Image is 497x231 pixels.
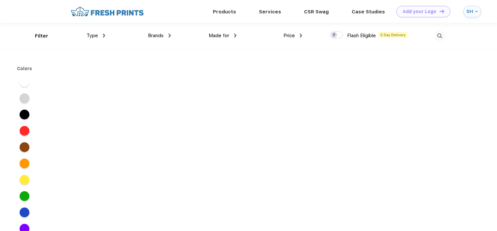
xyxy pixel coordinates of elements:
div: Filter [35,32,48,40]
span: Price [283,33,295,38]
span: Flash Eligible [347,33,376,38]
img: desktop_search.svg [434,31,445,41]
a: Products [213,9,236,15]
a: CSR Swag [304,9,329,15]
img: dropdown.png [168,34,171,38]
span: Brands [148,33,164,38]
img: dropdown.png [234,34,236,38]
span: Made for [209,33,229,38]
div: Colors [12,65,37,72]
a: Services [259,9,281,15]
div: SH [466,9,473,14]
span: Type [87,33,98,38]
img: dropdown.png [103,34,105,38]
img: dropdown.png [300,34,302,38]
img: arrow_down_blue.svg [475,10,478,13]
img: DT [440,9,444,13]
div: Add your Logo [403,9,436,14]
img: fo%20logo%202.webp [69,6,146,17]
span: 5 Day Delivery [378,32,408,38]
